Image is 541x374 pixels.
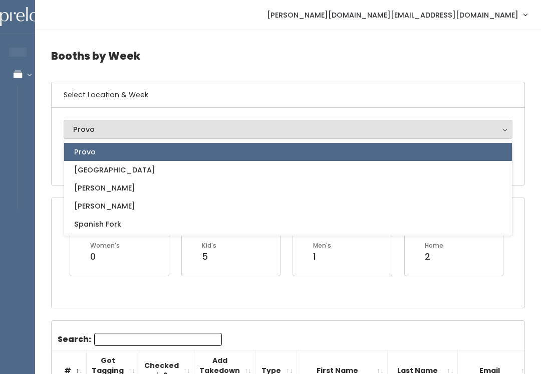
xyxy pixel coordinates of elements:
div: 1 [313,250,331,263]
div: Kid's [202,241,216,250]
div: Home [425,241,443,250]
span: Provo [74,146,96,157]
span: [GEOGRAPHIC_DATA] [74,164,155,175]
span: [PERSON_NAME] [74,182,135,194]
div: Provo [73,124,503,135]
button: Provo [64,120,512,139]
a: [PERSON_NAME][DOMAIN_NAME][EMAIL_ADDRESS][DOMAIN_NAME] [257,4,537,26]
span: Spanish Fork [74,219,121,230]
div: Men's [313,241,331,250]
div: Women's [90,241,120,250]
span: [PERSON_NAME][DOMAIN_NAME][EMAIL_ADDRESS][DOMAIN_NAME] [267,10,518,21]
div: 5 [202,250,216,263]
h6: Select Location & Week [52,82,524,108]
span: [PERSON_NAME] [74,201,135,212]
div: 0 [90,250,120,263]
h4: Booths by Week [51,42,525,70]
div: 2 [425,250,443,263]
label: Search: [58,333,222,346]
input: Search: [94,333,222,346]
